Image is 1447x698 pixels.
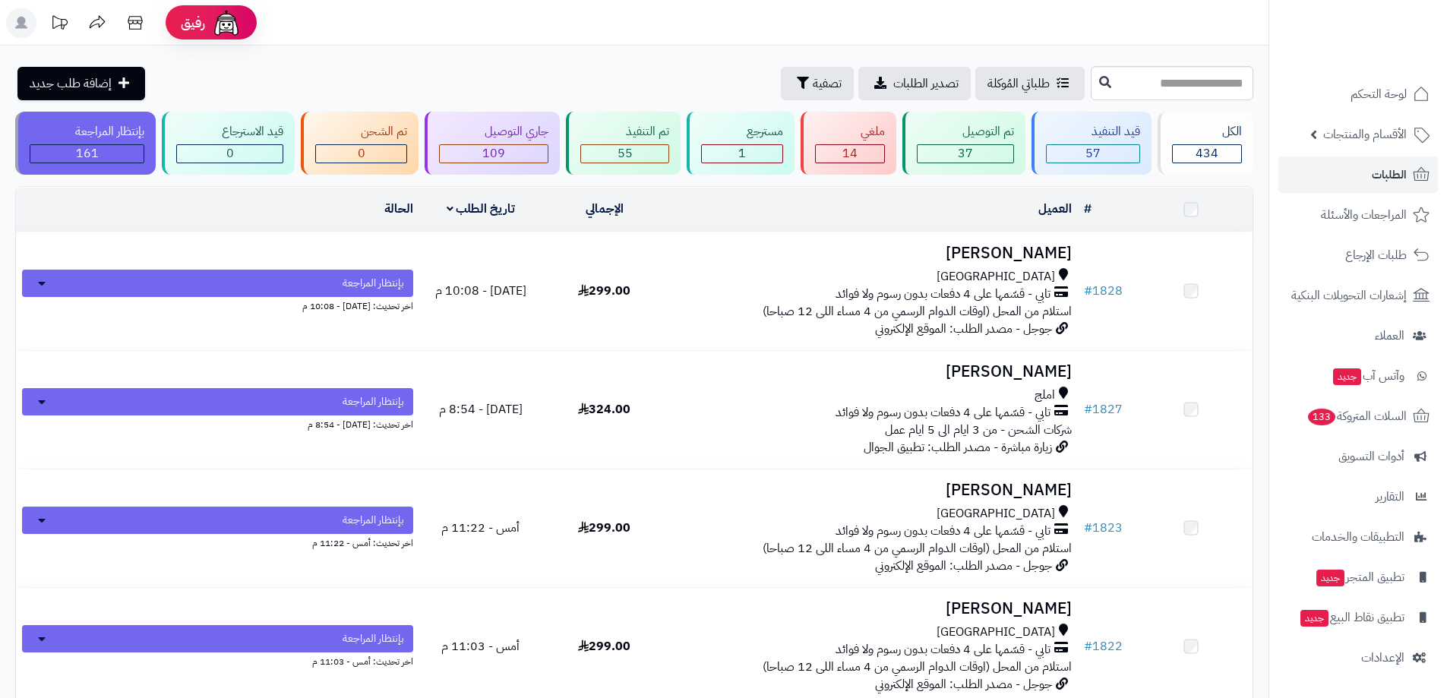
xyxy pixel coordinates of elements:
[343,276,404,291] span: بإنتظار المراجعة
[343,631,404,646] span: بإنتظار المراجعة
[842,144,858,163] span: 14
[17,67,145,100] a: إضافة طلب جديد
[1084,519,1123,537] a: #1823
[1084,400,1123,418] a: #1827
[1278,640,1438,676] a: الإعدادات
[918,145,1013,163] div: 37
[1345,245,1407,266] span: طلبات الإرجاع
[702,145,782,163] div: 1
[30,145,144,163] div: 161
[12,112,159,175] a: بإنتظار المراجعة 161
[159,112,298,175] a: قيد الاسترجاع 0
[1332,365,1404,387] span: وآتس آب
[1172,123,1242,141] div: الكل
[482,144,505,163] span: 109
[763,658,1072,676] span: استلام من المحل (اوقات الدوام الرسمي من 4 مساء اللى 12 صباحا)
[836,523,1050,540] span: تابي - قسّمها على 4 دفعات بدون رسوم ولا فوائد
[763,302,1072,321] span: استلام من المحل (اوقات الدوام الرسمي من 4 مساء اللى 12 صباحا)
[1084,519,1092,537] span: #
[701,123,783,141] div: مسترجع
[781,67,854,100] button: تصفية
[226,144,234,163] span: 0
[618,144,633,163] span: 55
[1312,526,1404,548] span: التطبيقات والخدمات
[1299,607,1404,628] span: تطبيق نقاط البيع
[672,245,1072,262] h3: [PERSON_NAME]
[1278,197,1438,233] a: المراجعات والأسئلة
[1278,156,1438,193] a: الطلبات
[958,144,973,163] span: 37
[1084,282,1092,300] span: #
[875,557,1052,575] span: جوجل - مصدر الطلب: الموقع الإلكتروني
[1084,400,1092,418] span: #
[1084,282,1123,300] a: #1828
[1028,112,1155,175] a: قيد التنفيذ 57
[1047,145,1139,163] div: 57
[1323,124,1407,145] span: الأقسام والمنتجات
[578,519,630,537] span: 299.00
[439,123,548,141] div: جاري التوصيل
[1315,567,1404,588] span: تطبيق المتجر
[22,652,413,668] div: اخر تحديث: أمس - 11:03 م
[836,404,1050,422] span: تابي - قسّمها على 4 دفعات بدون رسوم ولا فوائد
[1351,84,1407,105] span: لوحة التحكم
[447,200,516,218] a: تاريخ الطلب
[1278,559,1438,595] a: تطبيق المتجرجديد
[1085,144,1101,163] span: 57
[1278,76,1438,112] a: لوحة التحكم
[816,145,884,163] div: 14
[211,8,242,38] img: ai-face.png
[578,637,630,655] span: 299.00
[1333,368,1361,385] span: جديد
[1278,398,1438,434] a: السلات المتروكة133
[1278,599,1438,636] a: تطبيق نقاط البيعجديد
[1316,570,1344,586] span: جديد
[177,145,283,163] div: 0
[937,624,1055,641] span: [GEOGRAPHIC_DATA]
[1307,408,1336,425] span: 133
[893,74,959,93] span: تصدير الطلبات
[987,74,1050,93] span: طلباتي المُوكلة
[672,363,1072,381] h3: [PERSON_NAME]
[975,67,1085,100] a: طلباتي المُوكلة
[1278,237,1438,273] a: طلبات الإرجاع
[384,200,413,218] a: الحالة
[441,519,520,537] span: أمس - 11:22 م
[343,513,404,528] span: بإنتظار المراجعة
[899,112,1028,175] a: تم التوصيل 37
[858,67,971,100] a: تصدير الطلبات
[586,200,624,218] a: الإجمالي
[885,421,1072,439] span: شركات الشحن - من 3 ايام الى 5 ايام عمل
[763,539,1072,557] span: استلام من المحل (اوقات الدوام الرسمي من 4 مساء اللى 12 صباحا)
[22,534,413,550] div: اخر تحديث: أمس - 11:22 م
[563,112,684,175] a: تم التنفيذ 55
[1084,200,1092,218] a: #
[22,297,413,313] div: اخر تحديث: [DATE] - 10:08 م
[1376,486,1404,507] span: التقارير
[1372,164,1407,185] span: الطلبات
[1038,200,1072,218] a: العميل
[1035,387,1055,404] span: املج
[1278,277,1438,314] a: إشعارات التحويلات البنكية
[298,112,422,175] a: تم الشحن 0
[578,282,630,300] span: 299.00
[316,145,406,163] div: 0
[937,505,1055,523] span: [GEOGRAPHIC_DATA]
[672,482,1072,499] h3: [PERSON_NAME]
[1278,358,1438,394] a: وآتس آبجديد
[176,123,283,141] div: قيد الاسترجاع
[1321,204,1407,226] span: المراجعات والأسئلة
[813,74,842,93] span: تصفية
[1278,438,1438,475] a: أدوات التسويق
[1278,317,1438,354] a: العملاء
[440,145,548,163] div: 109
[1278,478,1438,515] a: التقارير
[1300,610,1329,627] span: جديد
[875,675,1052,693] span: جوجل - مصدر الطلب: الموقع الإلكتروني
[22,415,413,431] div: اخر تحديث: [DATE] - 8:54 م
[1344,11,1433,43] img: logo-2.png
[1196,144,1218,163] span: 434
[1046,123,1140,141] div: قيد التنفيذ
[422,112,563,175] a: جاري التوصيل 109
[441,637,520,655] span: أمس - 11:03 م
